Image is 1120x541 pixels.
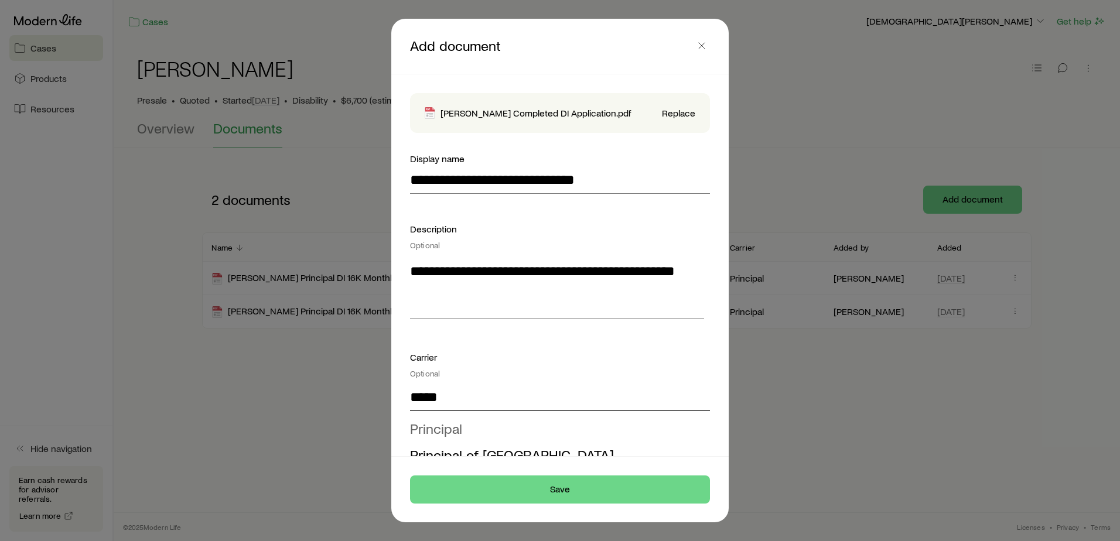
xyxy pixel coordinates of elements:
[410,442,703,468] li: Principal of NY
[441,107,631,119] p: [PERSON_NAME] Completed DI Application.pdf
[410,241,710,250] div: Optional
[410,222,710,250] div: Description
[410,475,710,504] button: Save
[410,37,694,55] p: Add document
[410,416,703,442] li: Principal
[410,152,710,166] div: Display name
[410,350,710,378] div: Carrier
[410,446,614,463] span: Principal of [GEOGRAPHIC_DATA]
[661,108,696,119] button: Replace
[410,420,462,437] span: Principal
[410,369,710,378] div: Optional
